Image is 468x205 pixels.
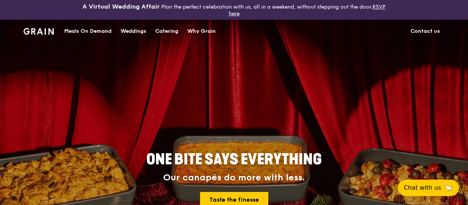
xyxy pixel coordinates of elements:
[82,3,160,10] h3: A Virtual Wedding Affair
[229,4,386,17] a: RSVP here
[24,19,54,42] a: GrainGrain
[187,20,216,42] div: Why Grain
[404,183,441,192] span: Chat with us
[64,20,112,42] div: Meals On Demand
[183,20,220,42] a: Why Grain
[406,20,444,42] a: Contact us
[444,183,453,192] span: 🦙
[116,20,151,42] a: Weddings
[24,28,54,35] img: Grain
[155,20,178,42] div: Catering
[151,20,183,42] a: Catering
[121,20,146,42] div: Weddings
[78,3,390,17] div: Plan the perfect celebration with us, all in a weekend, without stepping out the door.
[398,180,459,196] button: Chat with us🦙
